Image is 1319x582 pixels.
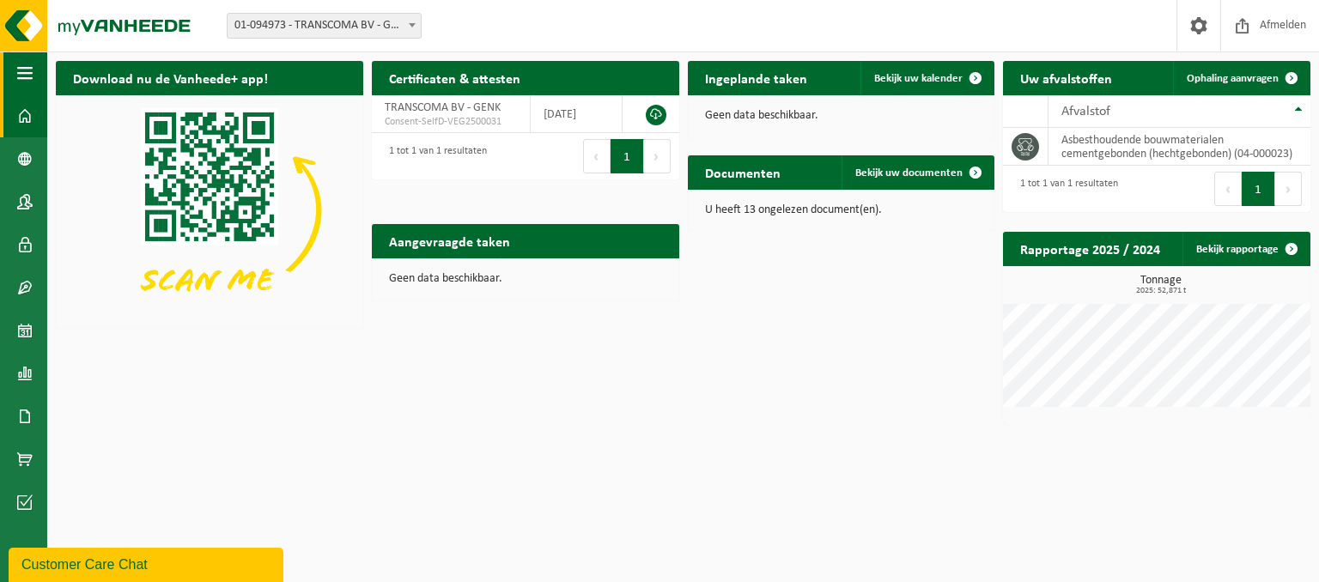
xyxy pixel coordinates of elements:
[1012,275,1310,295] h3: Tonnage
[385,101,501,114] span: TRANSCOMA BV - GENK
[644,139,671,173] button: Next
[227,13,422,39] span: 01-094973 - TRANSCOMA BV - GENK
[855,167,963,179] span: Bekijk uw documenten
[688,61,824,94] h2: Ingeplande taken
[583,139,611,173] button: Previous
[1049,128,1310,166] td: asbesthoudende bouwmaterialen cementgebonden (hechtgebonden) (04-000023)
[705,204,978,216] p: U heeft 13 ongelezen document(en).
[56,61,285,94] h2: Download nu de Vanheede+ app!
[1242,172,1275,206] button: 1
[380,137,487,175] div: 1 tot 1 van 1 resultaten
[842,155,993,190] a: Bekijk uw documenten
[688,155,798,189] h2: Documenten
[860,61,993,95] a: Bekijk uw kalender
[1275,172,1302,206] button: Next
[385,115,517,129] span: Consent-SelfD-VEG2500031
[228,14,421,38] span: 01-094973 - TRANSCOMA BV - GENK
[1003,61,1129,94] h2: Uw afvalstoffen
[372,61,538,94] h2: Certificaten & attesten
[611,139,644,173] button: 1
[372,224,527,258] h2: Aangevraagde taken
[1061,105,1110,118] span: Afvalstof
[56,95,363,325] img: Download de VHEPlus App
[1173,61,1309,95] a: Ophaling aanvragen
[1187,73,1279,84] span: Ophaling aanvragen
[1182,232,1309,266] a: Bekijk rapportage
[389,273,662,285] p: Geen data beschikbaar.
[1012,170,1118,208] div: 1 tot 1 van 1 resultaten
[1012,287,1310,295] span: 2025: 52,871 t
[1003,232,1177,265] h2: Rapportage 2025 / 2024
[874,73,963,84] span: Bekijk uw kalender
[531,95,623,133] td: [DATE]
[1214,172,1242,206] button: Previous
[9,544,287,582] iframe: chat widget
[705,110,978,122] p: Geen data beschikbaar.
